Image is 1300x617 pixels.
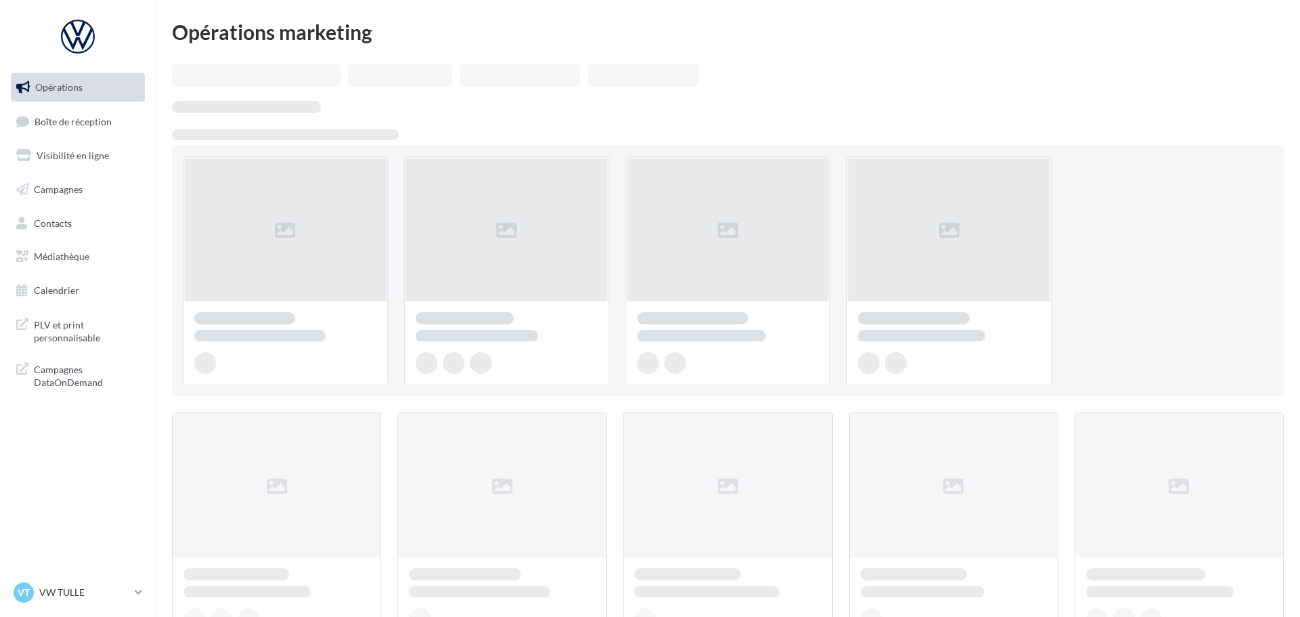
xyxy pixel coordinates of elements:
p: VW TULLE [39,586,129,599]
a: Visibilité en ligne [8,142,148,170]
span: Opérations [35,81,83,93]
span: Boîte de réception [35,115,112,127]
a: Boîte de réception [8,107,148,136]
span: Campagnes [34,184,83,195]
a: Opérations [8,73,148,102]
a: Campagnes DataOnDemand [8,355,148,395]
span: PLV et print personnalisable [34,316,139,345]
span: Calendrier [34,284,79,296]
span: VT [18,586,30,599]
span: Campagnes DataOnDemand [34,360,139,389]
a: PLV et print personnalisable [8,310,148,350]
span: Contacts [34,217,72,228]
a: Médiathèque [8,242,148,271]
span: Médiathèque [34,251,89,262]
a: VT VW TULLE [11,580,145,605]
span: Visibilité en ligne [37,150,109,161]
a: Contacts [8,209,148,238]
a: Calendrier [8,276,148,305]
a: Campagnes [8,175,148,204]
div: Opérations marketing [172,22,1284,42]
